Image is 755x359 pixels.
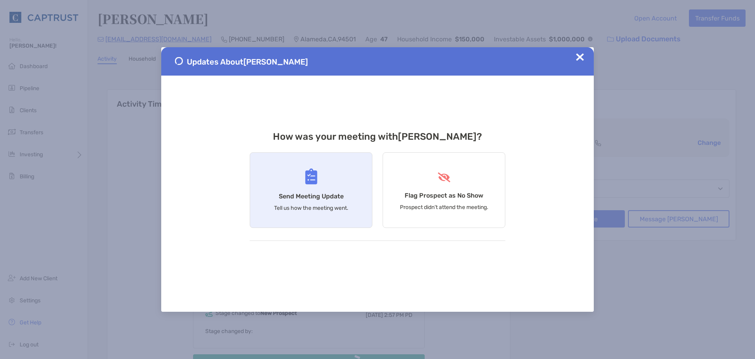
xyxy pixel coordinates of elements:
h3: How was your meeting with [PERSON_NAME] ? [250,131,505,142]
p: Tell us how the meeting went. [274,205,348,211]
h4: Send Meeting Update [279,192,344,200]
img: Send Meeting Update [305,168,317,185]
img: Close Updates Zoe [576,53,584,61]
img: Send Meeting Update 1 [175,57,183,65]
h4: Flag Prospect as No Show [405,192,483,199]
span: Updates About [PERSON_NAME] [187,57,308,67]
p: Prospect didn’t attend the meeting. [400,204,488,211]
img: Flag Prospect as No Show [437,172,451,182]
